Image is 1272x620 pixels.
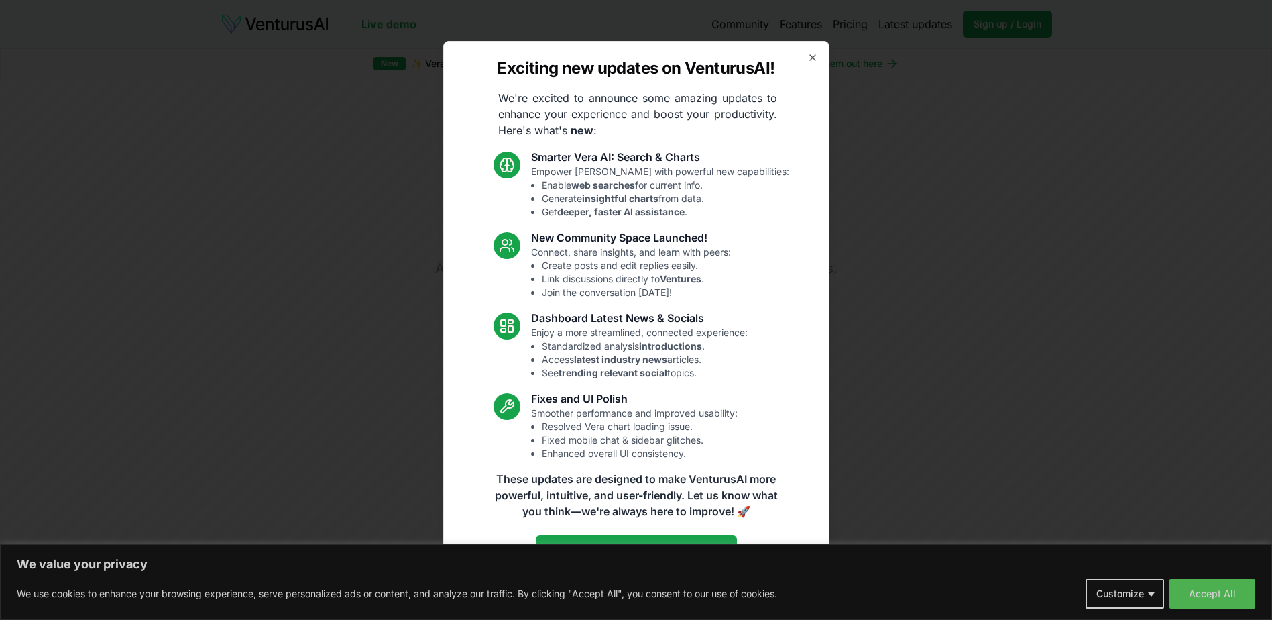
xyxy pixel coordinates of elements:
[571,179,635,191] strong: web searches
[531,326,748,380] p: Enjoy a more streamlined, connected experience:
[542,286,731,299] li: Join the conversation [DATE]!
[531,165,789,219] p: Empower [PERSON_NAME] with powerful new capabilities:
[531,391,738,407] h3: Fixes and UI Polish
[542,447,738,460] li: Enhanced overall UI consistency.
[542,272,731,286] li: Link discussions directly to .
[582,193,658,204] strong: insightful charts
[531,229,731,246] h3: New Community Space Launched!
[542,178,789,192] li: Enable for current info.
[487,90,788,138] p: We're excited to announce some amazing updates to enhance your experience and boost your producti...
[660,273,701,285] strong: Ventures
[542,192,789,205] li: Generate from data.
[531,149,789,165] h3: Smarter Vera AI: Search & Charts
[559,367,667,378] strong: trending relevant social
[542,353,748,366] li: Access articles.
[542,259,731,272] li: Create posts and edit replies easily.
[542,433,738,447] li: Fixed mobile chat & sidebar glitches.
[497,58,774,79] h2: Exciting new updates on VenturusAI!
[557,206,685,217] strong: deeper, faster AI assistance
[542,420,738,433] li: Resolved Vera chart loading issue.
[542,340,748,353] li: Standardized analysis .
[531,310,748,326] h3: Dashboard Latest News & Socials
[486,471,787,519] p: These updates are designed to make VenturusAI more powerful, intuitive, and user-friendly. Let us...
[531,246,731,299] p: Connect, share insights, and learn with peers:
[536,535,737,562] a: Read the full announcement on our blog!
[542,205,789,219] li: Get .
[571,123,593,137] strong: new
[531,407,738,460] p: Smoother performance and improved usability:
[574,354,667,365] strong: latest industry news
[542,366,748,380] li: See topics.
[639,340,702,352] strong: introductions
